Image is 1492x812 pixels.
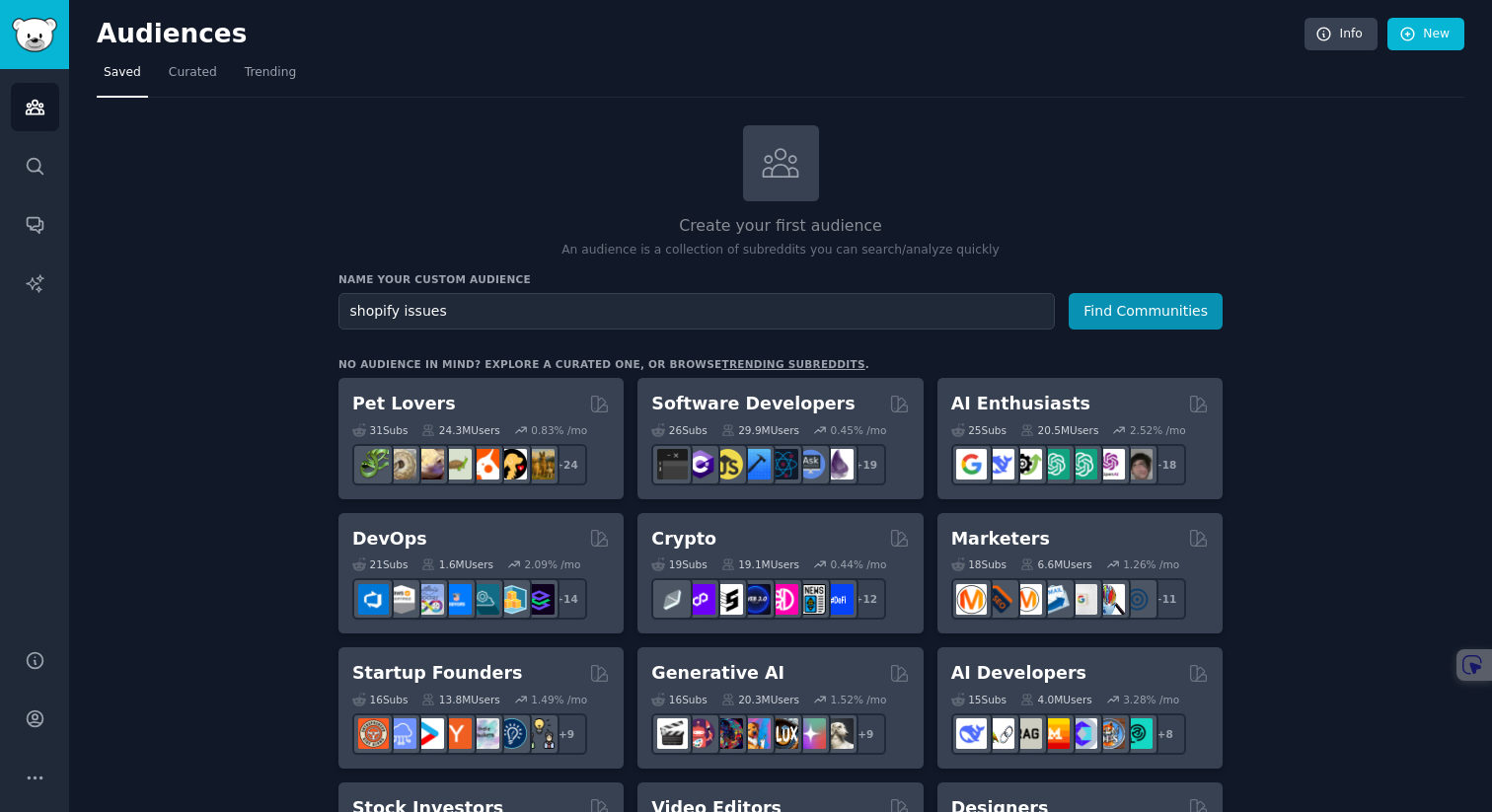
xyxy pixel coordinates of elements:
[657,584,688,615] img: ethfinance
[421,423,499,437] div: 24.3M Users
[238,57,303,98] a: Trending
[413,449,444,480] img: leopardgeckos
[413,584,444,615] img: Docker_DevOps
[104,64,141,82] span: Saved
[421,557,493,571] div: 1.6M Users
[97,19,1305,50] h2: Audiences
[496,718,527,749] img: Entrepreneurship
[352,693,408,706] div: 16 Sub s
[951,392,1090,416] h2: AI Enthusiasts
[712,718,743,749] img: deepdream
[352,557,408,571] div: 21 Sub s
[1011,718,1042,749] img: Rag
[1122,718,1153,749] img: AIDevelopersSociety
[951,693,1007,706] div: 15 Sub s
[740,718,771,749] img: sdforall
[831,557,887,571] div: 0.44 % /mo
[245,64,296,82] span: Trending
[651,693,707,706] div: 16 Sub s
[524,718,555,749] img: growmybusiness
[338,357,869,371] div: No audience in mind? Explore a curated one, or browse .
[1122,449,1153,480] img: ArtificalIntelligence
[845,444,886,485] div: + 19
[1069,293,1223,330] button: Find Communities
[712,449,743,480] img: learnjavascript
[956,718,987,749] img: DeepSeek
[441,718,472,749] img: ycombinator
[525,557,581,571] div: 2.09 % /mo
[338,272,1223,286] h3: Name your custom audience
[768,584,798,615] img: defiblockchain
[1067,584,1097,615] img: googleads
[352,527,427,552] h2: DevOps
[951,527,1050,552] h2: Marketers
[1305,18,1378,51] a: Info
[546,713,587,755] div: + 9
[1067,449,1097,480] img: chatgpt_prompts_
[12,18,57,52] img: GummySearch logo
[531,693,587,706] div: 1.49 % /mo
[721,423,799,437] div: 29.9M Users
[469,584,499,615] img: platformengineering
[1094,584,1125,615] img: MarketingResearch
[338,293,1055,330] input: Pick a short name, like "Digital Marketers" or "Movie-Goers"
[338,242,1223,259] p: An audience is a collection of subreddits you can search/analyze quickly
[795,449,826,480] img: AskComputerScience
[956,584,987,615] img: content_marketing
[721,693,799,706] div: 20.3M Users
[685,449,715,480] img: csharp
[1067,718,1097,749] img: OpenSourceAI
[1039,449,1070,480] img: chatgpt_promptDesign
[413,718,444,749] img: startup
[795,718,826,749] img: starryai
[956,449,987,480] img: GoogleGeminiAI
[531,423,587,437] div: 0.83 % /mo
[352,661,522,686] h2: Startup Founders
[1039,718,1070,749] img: MistralAI
[1020,423,1098,437] div: 20.5M Users
[1123,693,1179,706] div: 3.28 % /mo
[768,449,798,480] img: reactnative
[845,578,886,620] div: + 12
[1039,584,1070,615] img: Emailmarketing
[831,423,887,437] div: 0.45 % /mo
[951,423,1007,437] div: 25 Sub s
[496,449,527,480] img: PetAdvice
[984,449,1014,480] img: DeepSeek
[1094,718,1125,749] img: llmops
[1094,449,1125,480] img: OpenAIDev
[386,449,416,480] img: ballpython
[823,584,854,615] img: defi_
[721,557,799,571] div: 19.1M Users
[441,584,472,615] img: DevOpsLinks
[651,392,855,416] h2: Software Developers
[1145,713,1186,755] div: + 8
[162,57,224,98] a: Curated
[651,527,716,552] h2: Crypto
[524,449,555,480] img: dogbreed
[1387,18,1464,51] a: New
[1145,444,1186,485] div: + 18
[1145,578,1186,620] div: + 11
[352,392,456,416] h2: Pet Lovers
[421,693,499,706] div: 13.8M Users
[1130,423,1186,437] div: 2.52 % /mo
[831,693,887,706] div: 1.52 % /mo
[352,423,408,437] div: 31 Sub s
[441,449,472,480] img: turtle
[651,423,707,437] div: 26 Sub s
[1011,584,1042,615] img: AskMarketing
[768,718,798,749] img: FluxAI
[386,584,416,615] img: AWS_Certified_Experts
[496,584,527,615] img: aws_cdk
[823,718,854,749] img: DreamBooth
[97,57,148,98] a: Saved
[1123,557,1179,571] div: 1.26 % /mo
[169,64,217,82] span: Curated
[951,557,1007,571] div: 18 Sub s
[651,661,784,686] h2: Generative AI
[685,584,715,615] img: 0xPolygon
[358,718,389,749] img: EntrepreneurRideAlong
[951,661,1086,686] h2: AI Developers
[386,718,416,749] img: SaaS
